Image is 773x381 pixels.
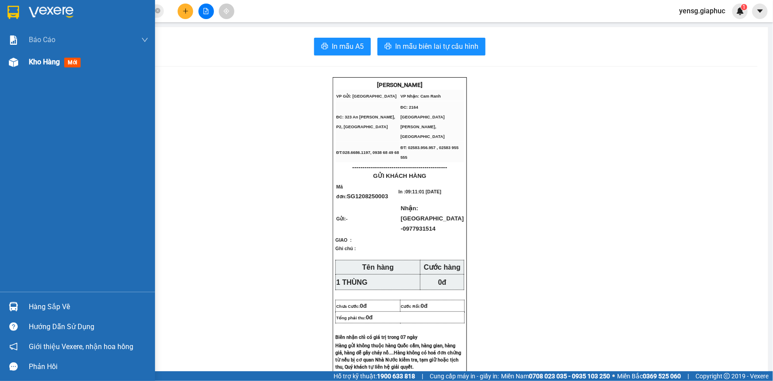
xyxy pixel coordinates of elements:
span: question-circle [9,322,18,331]
img: warehouse-icon [9,302,18,311]
span: SG1208250003 [347,193,388,200]
span: Gửi: [336,216,347,221]
b: [PERSON_NAME] - Gửi khách hàng [54,13,88,85]
span: close-circle [155,7,160,16]
strong: 0369 525 060 [643,373,681,380]
img: logo-vxr [8,6,19,19]
strong: 0708 023 035 - 0935 103 250 [529,373,610,380]
span: 09:11:01 [DATE] [405,189,441,194]
span: close-circle [155,8,160,13]
span: Cung cấp máy in - giấy in: [430,371,499,381]
span: Miền Nam [501,371,610,381]
span: Chưa Cước: [336,304,367,309]
button: printerIn mẫu A5 [314,38,371,55]
button: printerIn mẫu biên lai tự cấu hình [377,38,486,55]
span: plus [183,8,189,14]
span: Miền Bắc [617,371,681,381]
span: 0đ [360,302,367,309]
span: In : [398,189,441,194]
span: VP Nhận: Cam Ranh [400,94,441,98]
span: Biên nhận chỉ có giá trị trong 07 ngày [335,334,417,340]
div: Hướng dẫn sử dụng [29,320,148,334]
span: Giới thiệu Vexere, nhận hoa hồng [29,341,133,352]
span: Cước Rồi: [401,304,428,309]
span: [GEOGRAPHIC_DATA] - [401,215,464,232]
span: VP Gửi: [GEOGRAPHIC_DATA] [336,94,396,98]
span: 0đ [421,302,428,309]
span: down [141,36,148,43]
button: caret-down [752,4,768,19]
span: : [345,194,388,199]
button: file-add [198,4,214,19]
span: Nhận: [401,205,464,232]
strong: [PERSON_NAME] [377,82,423,88]
span: mới [64,58,81,67]
span: Tổng phải thu: [336,316,373,320]
div: Phản hồi [29,360,148,373]
span: Hàng gửi không thuộc hàng Quốc cấm, hàng gian, hàng giả, hàng dễ gây cháy nổ....Hàng không có hoá... [335,343,461,370]
li: (c) 2017 [74,42,122,53]
span: message [9,362,18,371]
span: ⚪️ [612,374,615,378]
span: In mẫu A5 [332,41,364,52]
span: 0977931514 [403,225,435,232]
span: printer [385,43,392,51]
span: GIAO : [335,237,365,243]
b: [DOMAIN_NAME] [74,34,122,41]
span: | [422,371,423,381]
span: ĐC: 2164 [GEOGRAPHIC_DATA][PERSON_NAME], [GEOGRAPHIC_DATA] [400,105,445,139]
span: ĐT: 02583.956.957 , 02583 955 555 [400,145,458,160]
span: copyright [724,373,730,379]
span: 0đ [366,314,373,321]
img: logo.jpg [96,11,117,32]
span: GỬI KHÁCH HÀNG [373,173,427,179]
img: warehouse-icon [9,58,18,67]
sup: 1 [741,4,747,10]
span: aim [223,8,229,14]
button: plus [178,4,193,19]
span: notification [9,342,18,351]
span: 1 [742,4,746,10]
span: printer [321,43,328,51]
span: caret-down [756,7,764,15]
span: ĐC: 323 An [PERSON_NAME], P2, [GEOGRAPHIC_DATA] [336,115,395,129]
img: icon-new-feature [736,7,744,15]
img: solution-icon [9,35,18,45]
strong: Cước hàng [424,263,461,271]
span: Báo cáo [29,34,55,45]
span: - [346,216,348,221]
span: Kho hàng [29,58,60,66]
span: 0đ [438,279,447,286]
span: ĐT:028.6686.1197, 0938 68 49 68 [336,150,399,155]
span: Mã đơn [336,184,345,199]
span: In mẫu biên lai tự cấu hình [395,41,478,52]
strong: 1900 633 818 [377,373,415,380]
div: Hàng sắp về [29,300,148,314]
span: ---------------------------------------------- [352,164,447,171]
button: aim [219,4,234,19]
span: | [688,371,689,381]
strong: Tên hàng [362,263,394,271]
span: 1 THÙNG [336,279,367,286]
span: Ghi chú : [335,246,356,251]
b: [PERSON_NAME] - [PERSON_NAME] [11,57,50,145]
span: Hỗ trợ kỹ thuật: [334,371,415,381]
span: file-add [203,8,209,14]
span: yensg.giaphuc [672,5,732,16]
